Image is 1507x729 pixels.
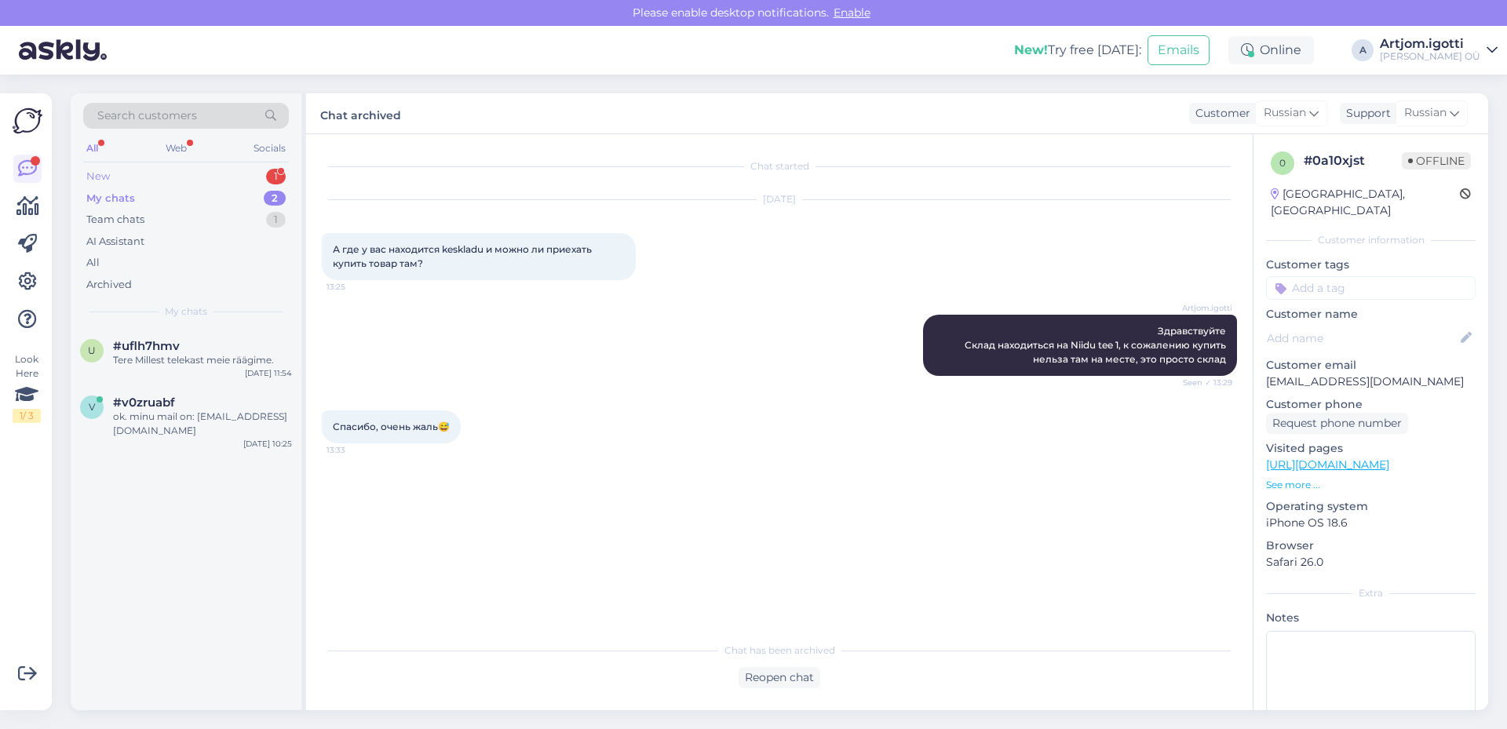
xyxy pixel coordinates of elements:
[1271,186,1460,219] div: [GEOGRAPHIC_DATA], [GEOGRAPHIC_DATA]
[1266,498,1476,515] p: Operating system
[245,367,292,379] div: [DATE] 11:54
[1266,396,1476,413] p: Customer phone
[1173,302,1232,314] span: Artjom.igotti
[327,281,385,293] span: 13:25
[86,277,132,293] div: Archived
[264,191,286,206] div: 2
[333,421,450,432] span: Спасибо, очень жаль😅
[89,401,95,413] span: v
[13,352,41,423] div: Look Here
[1402,152,1471,169] span: Offline
[1267,330,1458,347] input: Add name
[250,138,289,159] div: Socials
[266,169,286,184] div: 1
[86,255,100,271] div: All
[1266,538,1476,554] p: Browser
[113,353,292,367] div: Tere Millest telekast meie räägime.
[266,212,286,228] div: 1
[724,643,835,658] span: Chat has been archived
[1266,515,1476,531] p: iPhone OS 18.6
[88,344,96,356] span: u
[1404,104,1447,122] span: Russian
[333,243,594,269] span: А где у вас находится keskladu и можно ли приехать купить товар там?
[1304,151,1402,170] div: # 0a10xjst
[113,395,175,410] span: #v0zruabf
[1380,50,1480,63] div: [PERSON_NAME] OÜ
[1266,478,1476,492] p: See more ...
[1279,157,1286,169] span: 0
[1266,610,1476,626] p: Notes
[1266,233,1476,247] div: Customer information
[1266,440,1476,457] p: Visited pages
[1228,36,1314,64] div: Online
[86,169,110,184] div: New
[1173,377,1232,388] span: Seen ✓ 13:29
[1014,42,1048,57] b: New!
[86,234,144,250] div: AI Assistant
[965,325,1228,365] span: Здравствуйте Склад находиться на Niidu tee 1, к сожалению купить нельза там на месте, это просто ...
[83,138,101,159] div: All
[165,304,207,319] span: My chats
[97,108,197,124] span: Search customers
[1266,257,1476,273] p: Customer tags
[1352,39,1374,61] div: A
[1380,38,1498,63] a: Artjom.igotti[PERSON_NAME] OÜ
[1266,554,1476,570] p: Safari 26.0
[113,410,292,438] div: ok. minu mail on: [EMAIL_ADDRESS][DOMAIN_NAME]
[1266,276,1476,300] input: Add a tag
[1266,586,1476,600] div: Extra
[86,212,144,228] div: Team chats
[1189,105,1250,122] div: Customer
[1014,41,1141,60] div: Try free [DATE]:
[1148,35,1210,65] button: Emails
[1266,413,1408,434] div: Request phone number
[322,192,1237,206] div: [DATE]
[829,5,875,20] span: Enable
[1266,457,1389,472] a: [URL][DOMAIN_NAME]
[1340,105,1391,122] div: Support
[320,103,401,124] label: Chat archived
[1264,104,1306,122] span: Russian
[1266,306,1476,323] p: Customer name
[1266,357,1476,374] p: Customer email
[86,191,135,206] div: My chats
[1266,374,1476,390] p: [EMAIL_ADDRESS][DOMAIN_NAME]
[739,667,820,688] div: Reopen chat
[162,138,190,159] div: Web
[113,339,180,353] span: #uflh7hmv
[243,438,292,450] div: [DATE] 10:25
[13,409,41,423] div: 1 / 3
[1380,38,1480,50] div: Artjom.igotti
[13,106,42,136] img: Askly Logo
[322,159,1237,173] div: Chat started
[327,444,385,456] span: 13:33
